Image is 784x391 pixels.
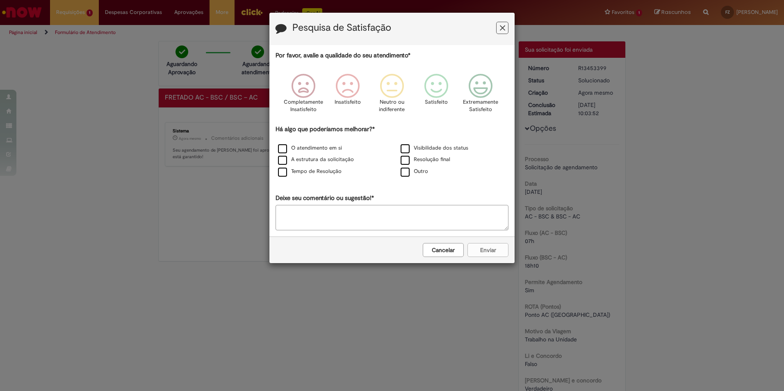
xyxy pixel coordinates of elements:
div: Satisfeito [415,68,457,124]
label: Outro [401,168,428,175]
label: Deixe seu comentário ou sugestão!* [276,194,374,202]
label: O atendimento em si [278,144,342,152]
label: Por favor, avalie a qualidade do seu atendimento* [276,51,410,60]
button: Cancelar [423,243,464,257]
div: Neutro ou indiferente [371,68,413,124]
label: Resolução final [401,156,450,164]
div: Completamente Insatisfeito [282,68,324,124]
p: Neutro ou indiferente [377,98,407,114]
div: Há algo que poderíamos melhorar?* [276,125,508,178]
label: Tempo de Resolução [278,168,342,175]
label: Pesquisa de Satisfação [292,23,391,33]
div: Extremamente Satisfeito [460,68,501,124]
div: Insatisfeito [327,68,369,124]
label: A estrutura da solicitação [278,156,354,164]
p: Extremamente Satisfeito [463,98,498,114]
p: Completamente Insatisfeito [284,98,323,114]
p: Satisfeito [425,98,448,106]
label: Visibilidade dos status [401,144,468,152]
p: Insatisfeito [335,98,361,106]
